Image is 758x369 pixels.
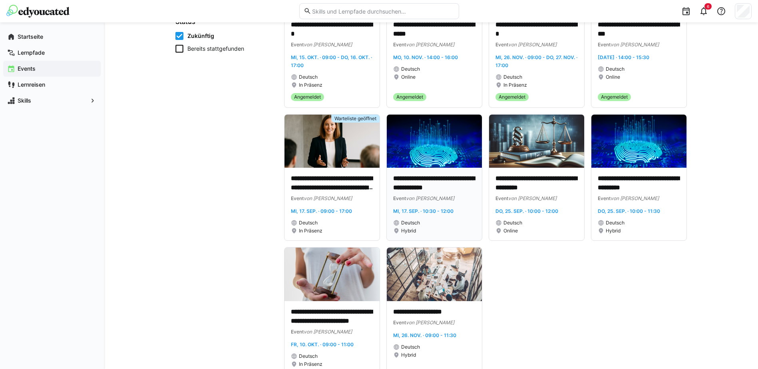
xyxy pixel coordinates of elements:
img: image [284,115,380,168]
span: Event [393,195,406,201]
span: In Präsenz [299,228,322,234]
span: Angemeldet [601,94,628,100]
span: Deutsch [503,220,522,226]
span: von [PERSON_NAME] [508,42,557,48]
span: von [PERSON_NAME] [508,195,557,201]
span: Mi, 17. Sep. · 10:30 - 12:00 [393,208,454,214]
span: Fr, 10. Okt. · 09:00 - 11:00 [291,341,354,347]
span: Hybrid [401,352,416,358]
span: Online [401,74,416,80]
span: Event [393,319,406,325]
span: von [PERSON_NAME] [406,195,454,201]
span: Mi, 26. Nov. · 09:00 - 11:30 [393,332,456,338]
span: Do, 25. Sep. · 10:00 - 11:30 [598,208,660,214]
span: Mo, 10. Nov. · 14:00 - 16:00 [393,54,458,60]
img: image [387,115,482,168]
span: Deutsch [401,66,420,72]
span: Event [495,42,508,48]
span: Hybrid [401,228,416,234]
span: von [PERSON_NAME] [304,42,352,48]
span: In Präsenz [503,82,527,88]
span: Deutsch [503,74,522,80]
span: Angemeldet [396,94,423,100]
span: Event [598,195,611,201]
span: Hybrid [606,228,621,234]
span: [DATE] · 14:00 - 15:30 [598,54,649,60]
span: Online [606,74,620,80]
span: Zukünftig [187,32,214,40]
span: Bereits stattgefunden [187,45,244,53]
span: Do, 25. Sep. · 10:00 - 12:00 [495,208,558,214]
span: von [PERSON_NAME] [304,329,352,335]
span: von [PERSON_NAME] [611,42,659,48]
span: von [PERSON_NAME] [406,319,454,325]
img: image [591,115,686,168]
span: von [PERSON_NAME] [304,195,352,201]
span: Event [291,42,304,48]
span: von [PERSON_NAME] [611,195,659,201]
span: Deutsch [401,344,420,350]
img: image [387,248,482,301]
img: image [284,248,380,301]
span: Angemeldet [294,94,321,100]
span: 6 [707,4,709,9]
span: Mi, 17. Sep. · 09:00 - 17:00 [291,208,352,214]
span: Mi, 15. Okt. · 09:00 - Do, 16. Okt. · 17:00 [291,54,372,68]
span: Online [503,228,518,234]
span: Deutsch [401,220,420,226]
span: Event [393,42,406,48]
span: Event [495,195,508,201]
span: Deutsch [299,220,318,226]
span: Deutsch [606,220,625,226]
span: In Präsenz [299,361,322,367]
input: Skills und Lernpfade durchsuchen… [311,8,454,15]
span: Mi, 26. Nov. · 09:00 - Do, 27. Nov. · 17:00 [495,54,577,68]
span: Deutsch [299,74,318,80]
span: Event [598,42,611,48]
span: von [PERSON_NAME] [406,42,454,48]
span: In Präsenz [299,82,322,88]
span: Warteliste geöffnet [334,115,376,122]
span: Angemeldet [499,94,525,100]
span: Deutsch [606,66,625,72]
img: image [489,115,584,168]
span: Event [291,195,304,201]
span: Event [291,329,304,335]
span: Deutsch [299,353,318,359]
